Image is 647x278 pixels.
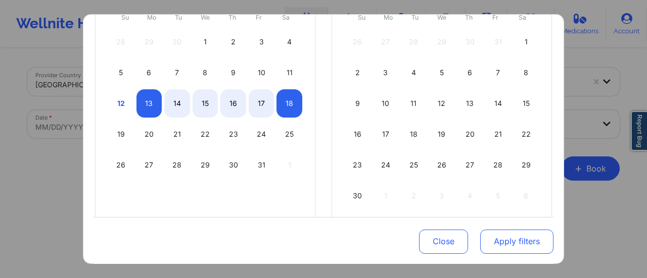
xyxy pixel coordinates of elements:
[136,59,162,87] div: Mon Oct 06 2025
[358,14,365,21] abbr: Sunday
[513,89,539,118] div: Sat Nov 15 2025
[429,89,455,118] div: Wed Nov 12 2025
[108,89,134,118] div: Sun Oct 12 2025
[513,120,539,148] div: Sat Nov 22 2025
[513,28,539,56] div: Sat Nov 01 2025
[373,59,399,87] div: Mon Nov 03 2025
[485,59,511,87] div: Fri Nov 07 2025
[228,14,236,21] abbr: Thursday
[401,120,427,148] div: Tue Nov 18 2025
[485,89,511,118] div: Fri Nov 14 2025
[276,120,302,148] div: Sat Oct 25 2025
[193,89,218,118] div: Wed Oct 15 2025
[249,28,274,56] div: Fri Oct 03 2025
[401,59,427,87] div: Tue Nov 04 2025
[220,151,246,179] div: Thu Oct 30 2025
[276,59,302,87] div: Sat Oct 11 2025
[345,59,371,87] div: Sun Nov 02 2025
[249,59,274,87] div: Fri Oct 10 2025
[429,120,455,148] div: Wed Nov 19 2025
[373,120,399,148] div: Mon Nov 17 2025
[108,151,134,179] div: Sun Oct 26 2025
[373,89,399,118] div: Mon Nov 10 2025
[276,28,302,56] div: Sat Oct 04 2025
[193,151,218,179] div: Wed Oct 29 2025
[220,89,246,118] div: Thu Oct 16 2025
[437,14,446,21] abbr: Wednesday
[513,151,539,179] div: Sat Nov 29 2025
[429,151,455,179] div: Wed Nov 26 2025
[485,120,511,148] div: Fri Nov 21 2025
[480,229,553,253] button: Apply filters
[249,120,274,148] div: Fri Oct 24 2025
[201,14,210,21] abbr: Wednesday
[485,151,511,179] div: Fri Nov 28 2025
[411,14,419,21] abbr: Tuesday
[108,59,134,87] div: Sun Oct 05 2025
[147,14,156,21] abbr: Monday
[513,59,539,87] div: Sat Nov 08 2025
[193,59,218,87] div: Wed Oct 08 2025
[401,151,427,179] div: Tue Nov 25 2025
[220,59,246,87] div: Thu Oct 09 2025
[164,89,190,118] div: Tue Oct 14 2025
[401,89,427,118] div: Tue Nov 11 2025
[384,14,393,21] abbr: Monday
[256,14,262,21] abbr: Friday
[164,151,190,179] div: Tue Oct 28 2025
[457,120,483,148] div: Thu Nov 20 2025
[220,120,246,148] div: Thu Oct 23 2025
[136,120,162,148] div: Mon Oct 20 2025
[457,89,483,118] div: Thu Nov 13 2025
[276,89,302,118] div: Sat Oct 18 2025
[193,120,218,148] div: Wed Oct 22 2025
[175,14,182,21] abbr: Tuesday
[429,59,455,87] div: Wed Nov 05 2025
[164,59,190,87] div: Tue Oct 07 2025
[345,151,371,179] div: Sun Nov 23 2025
[492,14,498,21] abbr: Friday
[519,14,526,21] abbr: Saturday
[282,14,290,21] abbr: Saturday
[373,151,399,179] div: Mon Nov 24 2025
[121,14,129,21] abbr: Sunday
[345,120,371,148] div: Sun Nov 16 2025
[220,28,246,56] div: Thu Oct 02 2025
[249,89,274,118] div: Fri Oct 17 2025
[345,89,371,118] div: Sun Nov 09 2025
[164,120,190,148] div: Tue Oct 21 2025
[457,151,483,179] div: Thu Nov 27 2025
[345,182,371,210] div: Sun Nov 30 2025
[108,120,134,148] div: Sun Oct 19 2025
[465,14,473,21] abbr: Thursday
[457,59,483,87] div: Thu Nov 06 2025
[136,89,162,118] div: Mon Oct 13 2025
[249,151,274,179] div: Fri Oct 31 2025
[193,28,218,56] div: Wed Oct 01 2025
[419,229,468,253] button: Close
[136,151,162,179] div: Mon Oct 27 2025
